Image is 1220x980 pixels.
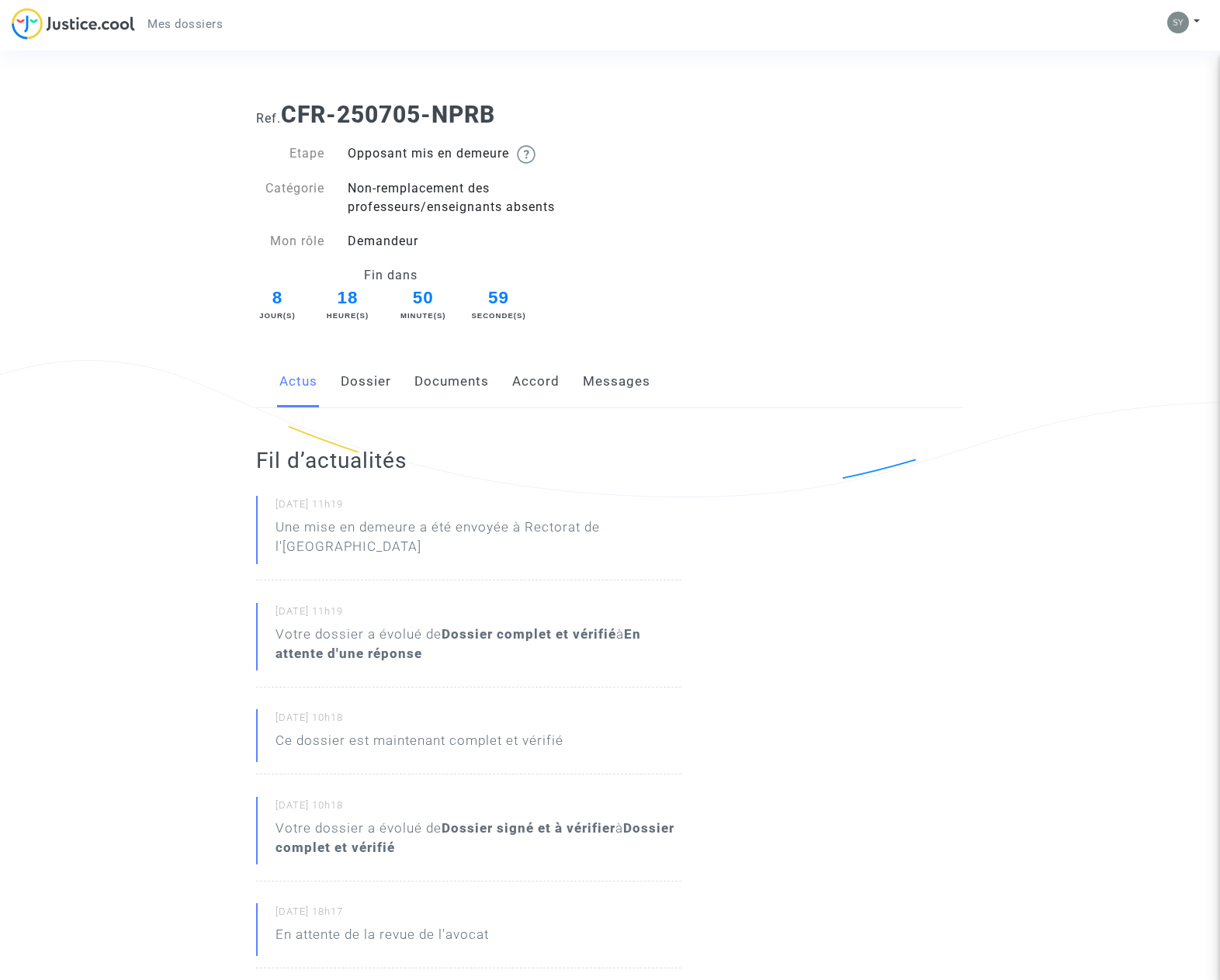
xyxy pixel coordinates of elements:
span: 50 [395,285,451,311]
a: Documents [414,356,489,407]
span: 18 [320,285,376,311]
div: Etape [244,144,336,164]
b: Dossier complet et vérifié [276,820,674,855]
b: En attente d'une réponse [276,626,641,661]
p: En attente de la revue de l'avocat [276,925,489,952]
small: [DATE] 10h18 [276,711,681,731]
a: Actus [279,356,317,407]
img: jc-logo.svg [12,8,135,40]
a: Mes dossiers [135,12,235,36]
div: Fin dans [244,266,536,285]
span: 59 [471,285,527,311]
b: CFR-250705-NPRB [281,101,495,128]
span: 8 [255,285,300,311]
b: Dossier complet et vérifié [442,626,616,642]
div: Non-remplacement des professeurs/enseignants absents [336,179,610,216]
div: Votre dossier a évolué de à [276,819,681,857]
div: Minute(s) [395,310,451,321]
img: 7ef51e48607ee2c3313b5a5df0f1d247 [1167,12,1189,33]
div: Demandeur [336,232,610,251]
p: Ce dossier est maintenant complet et vérifié [276,731,563,758]
div: Mon rôle [244,232,336,251]
small: [DATE] 10h18 [276,798,681,819]
img: help.svg [517,145,535,164]
div: Heure(s) [320,310,376,321]
div: Votre dossier a évolué de à [276,625,681,663]
p: Une mise en demeure a été envoyée à Rectorat de l'[GEOGRAPHIC_DATA] [276,518,681,564]
small: [DATE] 11h19 [276,604,681,625]
div: Jour(s) [255,310,300,321]
a: Accord [512,356,560,407]
span: Ref. [256,111,281,126]
a: Dossier [341,356,391,407]
span: Mes dossiers [147,17,223,31]
div: Opposant mis en demeure [336,144,610,164]
div: Catégorie [244,179,336,216]
h2: Fil d’actualités [256,447,681,474]
a: Messages [583,356,650,407]
b: Dossier signé et à vérifier [442,820,615,836]
div: Seconde(s) [471,310,527,321]
small: [DATE] 11h19 [276,497,681,518]
small: [DATE] 18h17 [276,905,681,925]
